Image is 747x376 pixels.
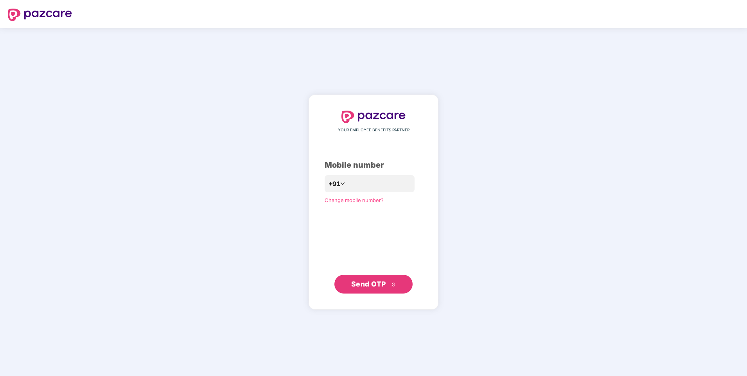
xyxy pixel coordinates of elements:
[351,280,386,288] span: Send OTP
[8,9,72,21] img: logo
[341,111,406,123] img: logo
[329,179,340,189] span: +91
[340,181,345,186] span: down
[325,197,384,203] a: Change mobile number?
[391,282,396,287] span: double-right
[334,275,413,294] button: Send OTPdouble-right
[338,127,409,133] span: YOUR EMPLOYEE BENEFITS PARTNER
[325,159,422,171] div: Mobile number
